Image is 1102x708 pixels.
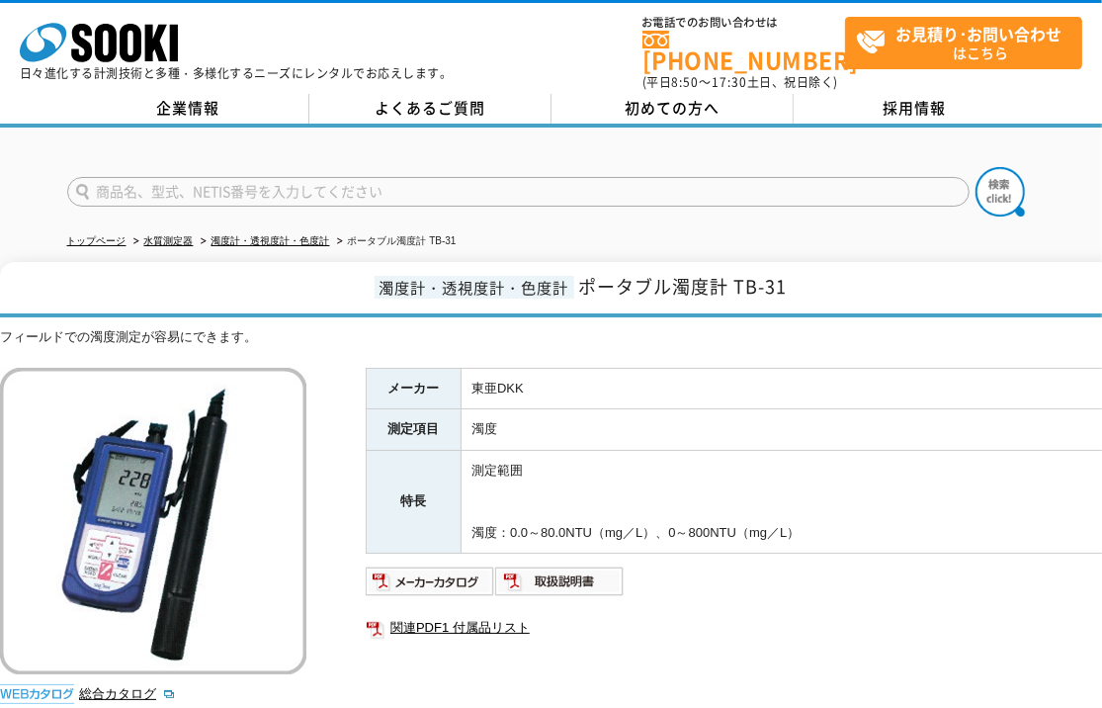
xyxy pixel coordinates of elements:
a: お見積り･お問い合わせはこちら [845,17,1082,69]
th: 特長 [367,451,462,554]
span: 初めての方へ [625,97,720,119]
span: (平日 ～ 土日、祝日除く) [642,73,838,91]
a: 取扱説明書 [495,579,625,594]
th: 測定項目 [367,409,462,451]
img: メーカーカタログ [366,566,495,597]
span: お電話でのお問い合わせは [642,17,845,29]
input: 商品名、型式、NETIS番号を入力してください [67,177,970,207]
a: メーカーカタログ [366,579,495,594]
span: はこちら [856,18,1081,67]
strong: お見積り･お問い合わせ [896,22,1062,45]
li: ポータブル濁度計 TB-31 [333,231,457,252]
a: トップページ [67,235,127,246]
img: btn_search.png [975,167,1025,217]
a: 総合カタログ [79,686,176,701]
th: メーカー [367,368,462,409]
span: 17:30 [712,73,747,91]
span: ポータブル濁度計 TB-31 [579,273,788,300]
a: [PHONE_NUMBER] [642,31,845,71]
a: 水質測定器 [144,235,194,246]
span: 濁度計・透視度計・色度計 [375,276,574,299]
span: 8:50 [672,73,700,91]
a: 初めての方へ [551,94,794,124]
p: 日々進化する計測技術と多種・多様化するニーズにレンタルでお応えします。 [20,67,453,79]
a: よくあるご質問 [309,94,551,124]
a: 企業情報 [67,94,309,124]
a: 採用情報 [794,94,1036,124]
a: 濁度計・透視度計・色度計 [212,235,330,246]
img: 取扱説明書 [495,566,625,597]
